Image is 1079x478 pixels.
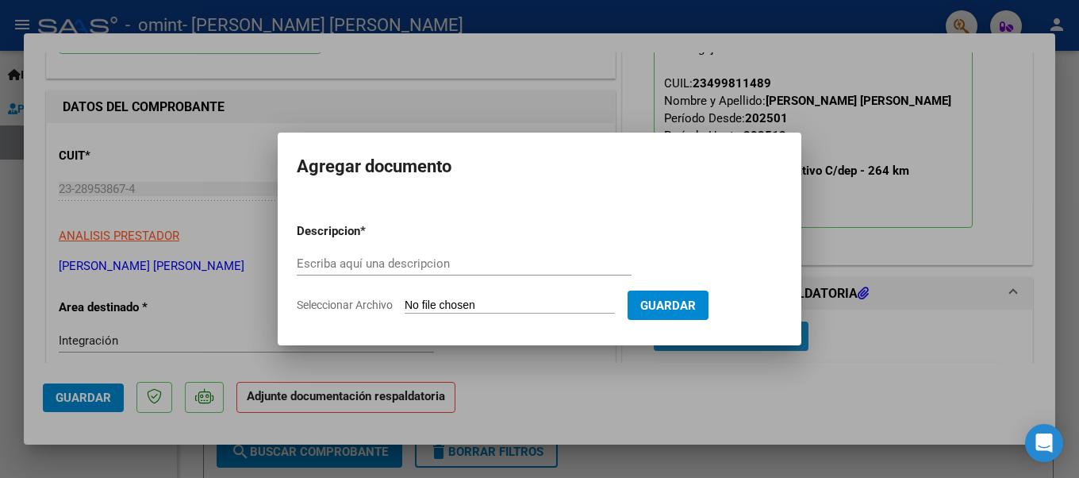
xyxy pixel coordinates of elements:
[297,299,393,311] span: Seleccionar Archivo
[640,299,696,313] span: Guardar
[297,222,443,241] p: Descripcion
[628,291,708,320] button: Guardar
[1025,424,1063,462] div: Open Intercom Messenger
[297,152,782,182] h2: Agregar documento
